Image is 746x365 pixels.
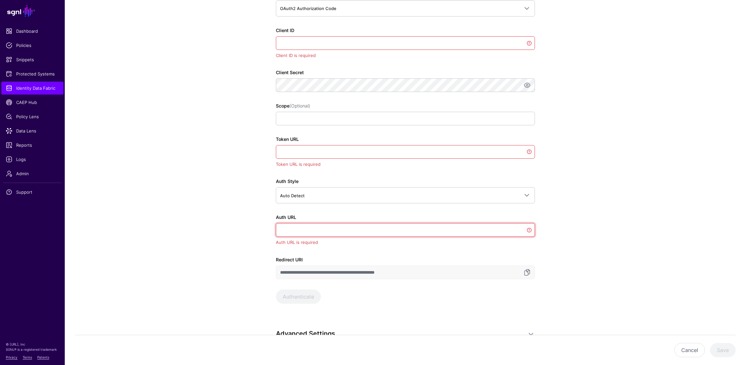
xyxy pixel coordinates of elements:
a: Snippets [1,53,63,66]
span: Auto Detect [280,193,305,198]
label: Client ID [276,27,294,34]
a: Policy Lens [1,110,63,123]
span: Identity Data Fabric [6,85,59,91]
p: © [URL], Inc [6,342,59,347]
a: SGNL [4,4,61,18]
span: Reports [6,142,59,148]
label: Auth URL [276,214,296,221]
div: Client ID is required [276,52,535,59]
span: OAuth2 Authorization Code [280,6,336,11]
a: Protected Systems [1,67,63,80]
a: Admin [1,167,63,180]
span: CAEP Hub [6,99,59,106]
a: CAEP Hub [1,96,63,109]
span: Support [6,189,59,195]
label: Auth Style [276,178,299,185]
button: Cancel [674,343,705,357]
span: Policy Lens [6,113,59,120]
label: Client Secret [276,69,304,76]
span: Protected Systems [6,71,59,77]
div: Auth URL is required [276,239,535,246]
span: (Optional) [289,103,310,108]
label: Scope [276,102,310,109]
div: Token URL is required [276,161,535,168]
h3: Advanced Settings [276,330,522,337]
a: Identity Data Fabric [1,82,63,95]
span: Dashboard [6,28,59,34]
span: Policies [6,42,59,49]
span: Admin [6,170,59,177]
span: Snippets [6,56,59,63]
a: Terms [23,355,32,359]
a: Dashboard [1,25,63,38]
span: Logs [6,156,59,163]
label: Redirect URI [276,256,303,263]
a: Logs [1,153,63,166]
a: Privacy [6,355,17,359]
label: Token URL [276,136,299,143]
p: SGNL® is a registered trademark [6,347,59,352]
a: Data Lens [1,124,63,137]
a: Policies [1,39,63,52]
a: Patents [37,355,49,359]
span: Data Lens [6,128,59,134]
a: Reports [1,139,63,152]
